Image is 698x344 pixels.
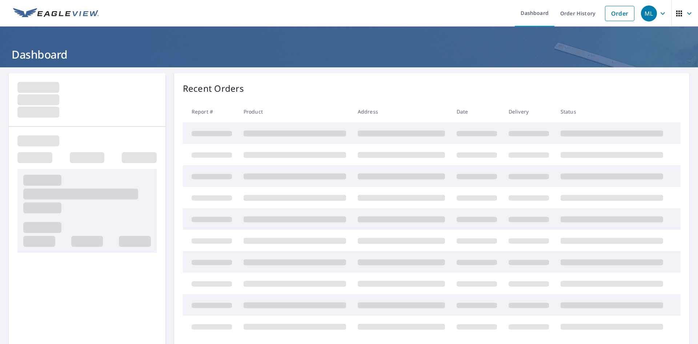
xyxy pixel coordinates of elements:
th: Status [555,101,669,122]
div: ML [641,5,657,21]
h1: Dashboard [9,47,689,62]
th: Date [451,101,503,122]
img: EV Logo [13,8,99,19]
th: Product [238,101,352,122]
a: Order [605,6,634,21]
th: Address [352,101,451,122]
th: Report # [183,101,238,122]
th: Delivery [503,101,555,122]
p: Recent Orders [183,82,244,95]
